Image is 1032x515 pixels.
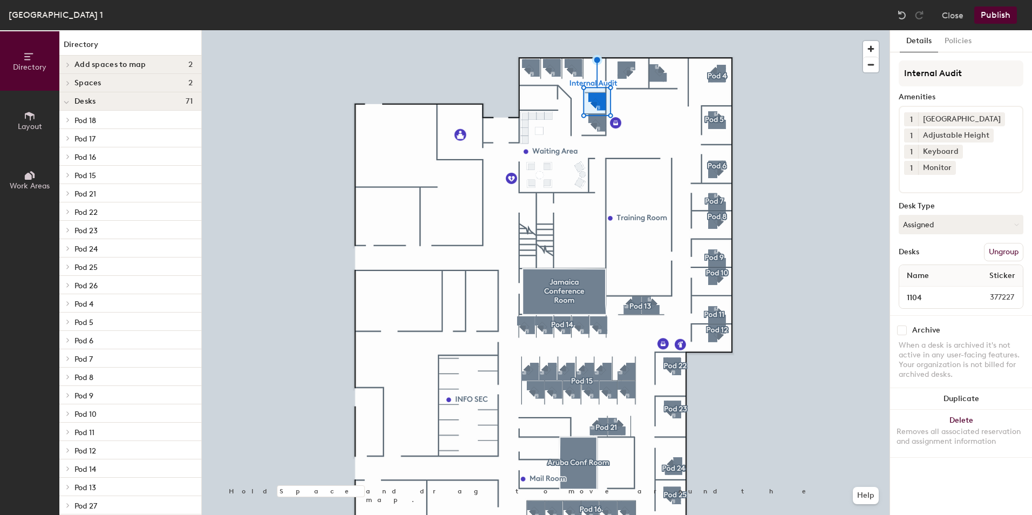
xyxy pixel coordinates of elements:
[74,79,101,87] span: Spaces
[74,245,98,254] span: Pod 24
[910,146,913,158] span: 1
[901,290,964,305] input: Unnamed desk
[899,248,919,256] div: Desks
[897,427,1026,446] div: Removes all associated reservation and assignment information
[74,391,93,401] span: Pod 9
[74,318,93,327] span: Pod 5
[914,10,925,21] img: Redo
[918,145,963,159] div: Keyboard
[900,30,938,52] button: Details
[9,8,103,22] div: [GEOGRAPHIC_DATA] 1
[74,465,96,474] span: Pod 14
[188,60,193,69] span: 2
[74,263,98,272] span: Pod 25
[984,243,1023,261] button: Ungroup
[74,97,96,106] span: Desks
[974,6,1017,24] button: Publish
[74,171,96,180] span: Pod 15
[910,130,913,141] span: 1
[74,428,94,437] span: Pod 11
[899,93,1023,101] div: Amenities
[74,355,93,364] span: Pod 7
[74,410,97,419] span: Pod 10
[74,281,98,290] span: Pod 26
[918,112,1005,126] div: [GEOGRAPHIC_DATA]
[942,6,963,24] button: Close
[13,63,46,72] span: Directory
[901,266,934,286] span: Name
[918,161,956,175] div: Monitor
[904,128,918,143] button: 1
[899,341,1023,380] div: When a desk is archived it's not active in any user-facing features. Your organization is not bil...
[890,410,1032,457] button: DeleteRemoves all associated reservation and assignment information
[899,202,1023,211] div: Desk Type
[74,60,146,69] span: Add spaces to map
[74,336,93,345] span: Pod 6
[186,97,193,106] span: 71
[938,30,978,52] button: Policies
[912,326,940,335] div: Archive
[74,502,97,511] span: Pod 27
[910,162,913,174] span: 1
[910,114,913,125] span: 1
[74,153,96,162] span: Pod 16
[899,215,1023,234] button: Assigned
[74,446,96,456] span: Pod 12
[74,373,93,382] span: Pod 8
[904,145,918,159] button: 1
[964,292,1021,303] span: 377227
[10,181,50,191] span: Work Areas
[74,300,93,309] span: Pod 4
[904,112,918,126] button: 1
[890,388,1032,410] button: Duplicate
[74,483,96,492] span: Pod 13
[18,122,42,131] span: Layout
[74,226,98,235] span: Pod 23
[59,39,201,56] h1: Directory
[74,116,96,125] span: Pod 18
[74,208,98,217] span: Pod 22
[74,189,96,199] span: Pod 21
[897,10,907,21] img: Undo
[74,134,96,144] span: Pod 17
[918,128,994,143] div: Adjustable Height
[984,266,1021,286] span: Sticker
[188,79,193,87] span: 2
[853,487,879,504] button: Help
[904,161,918,175] button: 1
